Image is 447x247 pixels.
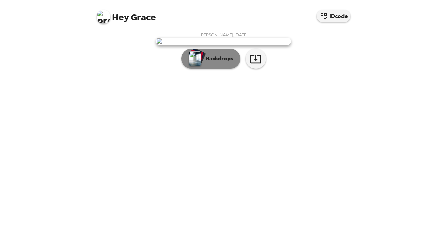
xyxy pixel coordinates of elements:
[156,38,291,45] img: user
[181,49,240,69] button: Backdrops
[200,32,248,38] span: [PERSON_NAME] , [DATE]
[97,10,110,24] img: profile pic
[112,11,129,23] span: Hey
[203,55,233,63] p: Backdrops
[97,7,156,22] span: Grace
[317,10,350,22] button: IDcode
